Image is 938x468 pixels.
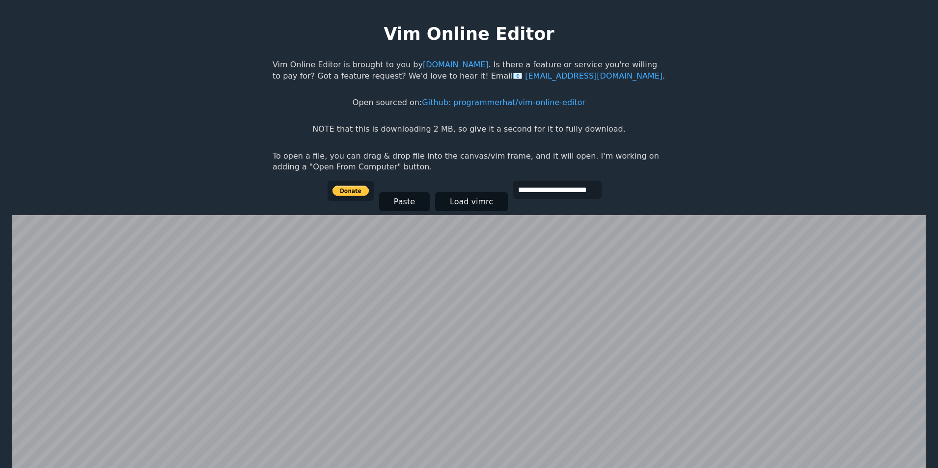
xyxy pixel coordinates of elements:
h1: Vim Online Editor [384,22,554,46]
button: Paste [379,192,430,211]
p: Open sourced on: [353,97,585,108]
p: NOTE that this is downloading 2 MB, so give it a second for it to fully download. [312,124,625,135]
button: Load vimrc [435,192,508,211]
a: [DOMAIN_NAME] [423,60,489,69]
a: Github: programmerhat/vim-online-editor [422,98,585,107]
p: Vim Online Editor is brought to you by . Is there a feature or service you're willing to pay for?... [273,59,665,82]
p: To open a file, you can drag & drop file into the canvas/vim frame, and it will open. I'm working... [273,151,665,173]
a: [EMAIL_ADDRESS][DOMAIN_NAME] [513,71,662,81]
